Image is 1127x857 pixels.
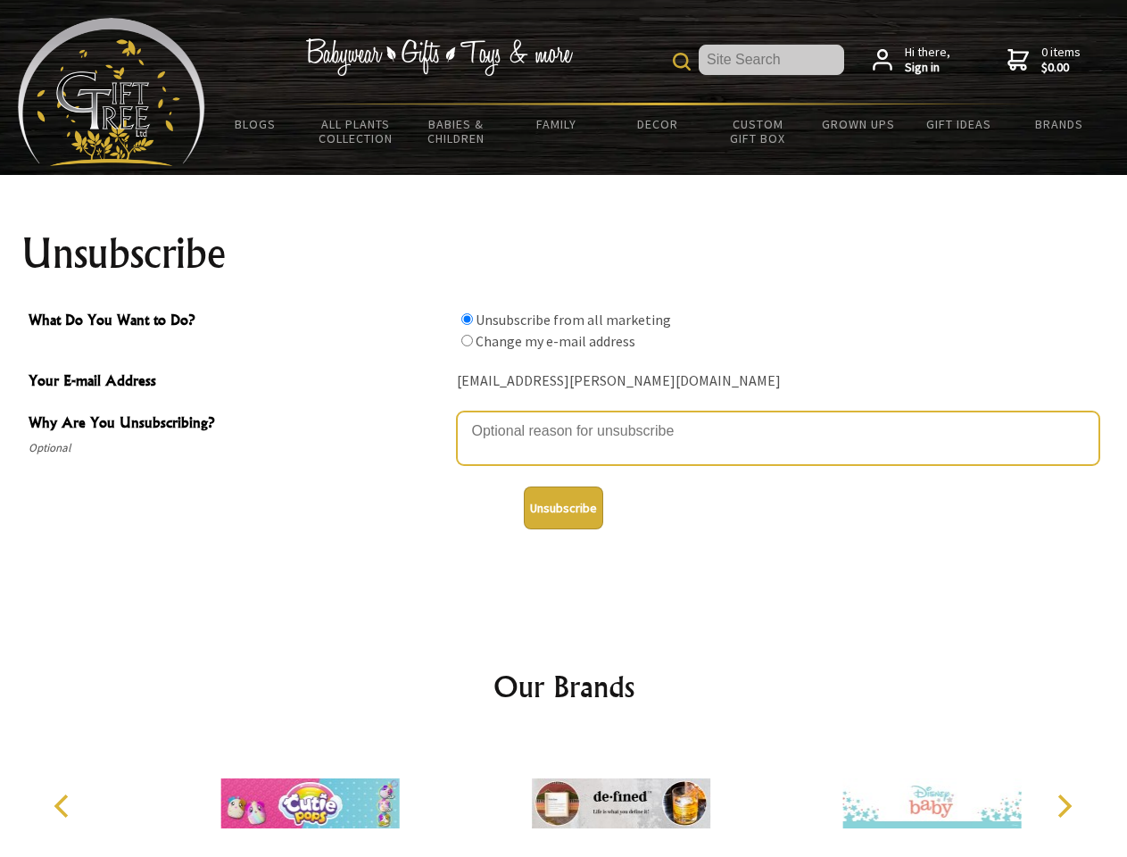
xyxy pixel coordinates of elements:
[808,105,908,143] a: Grown Ups
[699,45,844,75] input: Site Search
[1041,44,1081,76] span: 0 items
[476,311,671,329] label: Unsubscribe from all marketing
[457,368,1099,395] div: [EMAIL_ADDRESS][PERSON_NAME][DOMAIN_NAME]
[18,18,205,166] img: Babyware - Gifts - Toys and more...
[1044,786,1083,826] button: Next
[1009,105,1110,143] a: Brands
[1007,45,1081,76] a: 0 items$0.00
[673,53,691,71] img: product search
[21,232,1106,275] h1: Unsubscribe
[1041,60,1081,76] strong: $0.00
[873,45,950,76] a: Hi there,Sign in
[461,335,473,346] input: What Do You Want to Do?
[306,105,407,157] a: All Plants Collection
[205,105,306,143] a: BLOGS
[305,38,573,76] img: Babywear - Gifts - Toys & more
[524,487,603,529] button: Unsubscribe
[29,370,448,395] span: Your E-mail Address
[457,412,1099,465] textarea: Why Are You Unsubscribing?
[507,105,608,143] a: Family
[905,45,950,76] span: Hi there,
[461,313,473,325] input: What Do You Want to Do?
[29,412,448,437] span: Why Are You Unsubscribing?
[406,105,507,157] a: Babies & Children
[36,665,1092,708] h2: Our Brands
[607,105,708,143] a: Decor
[29,309,448,335] span: What Do You Want to Do?
[708,105,808,157] a: Custom Gift Box
[45,786,84,826] button: Previous
[29,437,448,459] span: Optional
[476,332,635,350] label: Change my e-mail address
[905,60,950,76] strong: Sign in
[908,105,1009,143] a: Gift Ideas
